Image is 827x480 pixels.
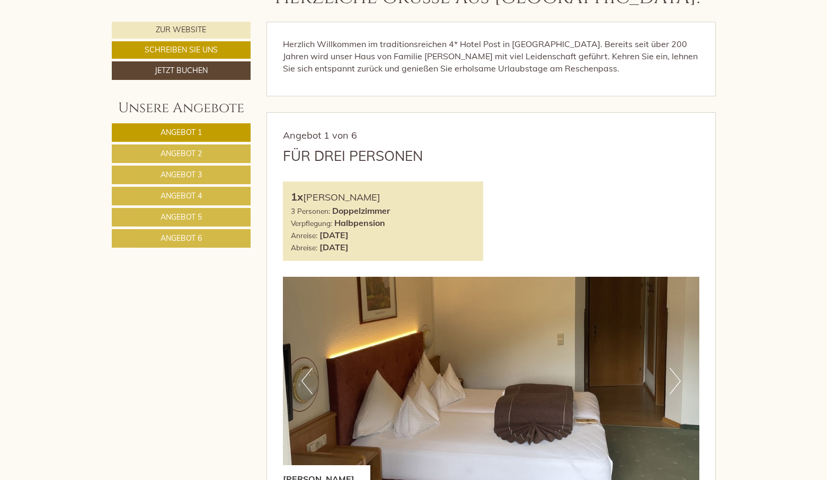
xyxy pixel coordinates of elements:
[161,128,202,137] span: Angebot 1
[319,242,349,252] b: [DATE]
[291,189,475,205] div: [PERSON_NAME]
[332,205,390,216] b: Doppelzimmer
[291,219,332,228] small: Verpflegung:
[112,98,251,118] div: Unsere Angebote
[161,212,202,222] span: Angebot 5
[334,218,385,228] b: Halbpension
[291,243,317,252] small: Abreise:
[161,233,202,243] span: Angebot 6
[283,129,357,141] span: Angebot 1 von 6
[291,206,330,215] small: 3 Personen:
[291,231,317,240] small: Anreise:
[161,149,202,158] span: Angebot 2
[112,22,251,39] a: Zur Website
[670,368,681,394] button: Next
[112,41,251,59] a: Schreiben Sie uns
[283,38,699,75] p: Herzlich Willkommen im traditionsreichen 4* Hotel Post in [GEOGRAPHIC_DATA]. Bereits seit über 20...
[161,170,202,179] span: Angebot 3
[301,368,313,394] button: Previous
[291,190,303,203] b: 1x
[161,191,202,201] span: Angebot 4
[319,230,349,240] b: [DATE]
[112,61,251,80] a: Jetzt buchen
[283,146,423,166] div: Für drei Personen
